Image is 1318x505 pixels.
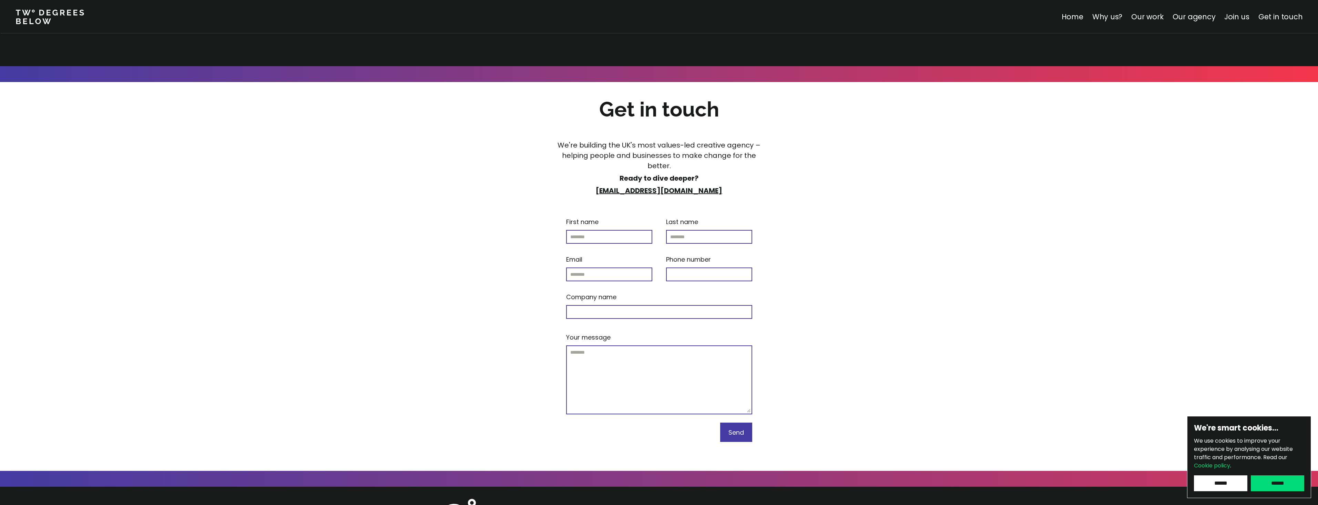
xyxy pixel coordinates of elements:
[566,230,652,244] input: First name
[566,333,611,342] p: Your message
[728,428,744,437] span: Send
[1194,453,1287,469] span: Read our .
[666,267,752,281] input: Phone number
[566,345,752,414] textarea: Your message
[599,95,719,123] h2: Get in touch
[666,230,752,244] input: Last name
[1258,12,1302,22] a: Get in touch
[666,217,698,226] p: Last name
[1172,12,1215,22] a: Our agency
[1131,12,1163,22] a: Our work
[1194,462,1230,469] a: Cookie policy
[666,255,711,264] p: Phone number
[1224,12,1249,22] a: Join us
[566,217,599,226] p: First name
[1061,12,1083,22] a: Home
[596,186,722,195] a: [EMAIL_ADDRESS][DOMAIN_NAME]
[566,292,616,302] p: Company name
[566,305,752,319] input: Company name
[1194,437,1304,470] p: We use cookies to improve your experience by analysing our website traffic and performance.
[566,267,652,281] input: Email
[1092,12,1122,22] a: Why us?
[566,255,582,264] p: Email
[720,423,752,442] button: Send
[1194,423,1304,433] h6: We're smart cookies…
[551,140,767,171] p: We're building the UK's most values-led creative agency – helping people and businesses to make c...
[620,173,698,183] strong: Ready to dive deeper?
